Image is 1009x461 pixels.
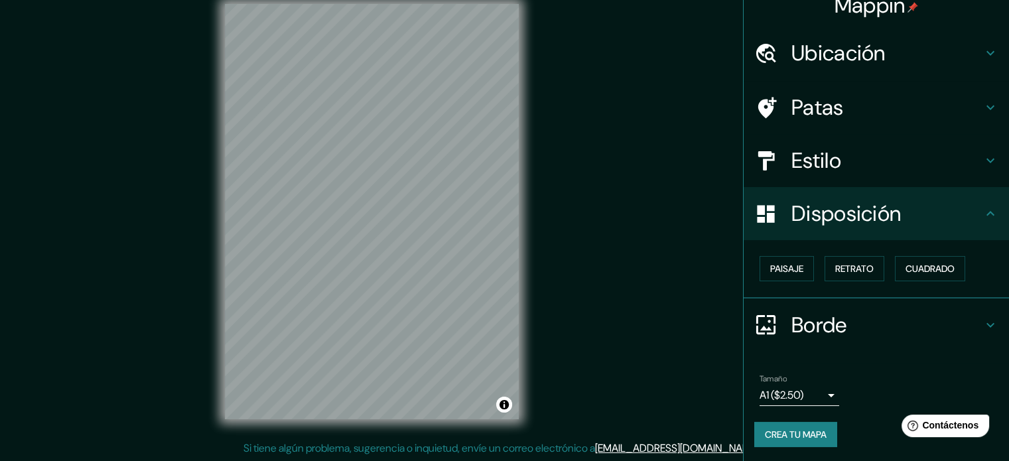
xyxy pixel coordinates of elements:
[595,441,759,455] a: [EMAIL_ADDRESS][DOMAIN_NAME]
[791,39,886,67] font: Ubicación
[791,94,844,121] font: Patas
[760,256,814,281] button: Paisaje
[791,311,847,339] font: Borde
[765,428,827,440] font: Crea tu mapa
[825,256,884,281] button: Retrato
[908,2,918,13] img: pin-icon.png
[791,200,901,228] font: Disposición
[760,388,803,402] font: A1 ($2.50)
[744,81,1009,134] div: Patas
[835,263,874,275] font: Retrato
[744,134,1009,187] div: Estilo
[744,27,1009,80] div: Ubicación
[891,409,994,446] iframe: Lanzador de widgets de ayuda
[744,298,1009,352] div: Borde
[496,397,512,413] button: Activar o desactivar atribución
[754,422,837,447] button: Crea tu mapa
[744,187,1009,240] div: Disposición
[760,373,787,384] font: Tamaño
[895,256,965,281] button: Cuadrado
[770,263,803,275] font: Paisaje
[906,263,955,275] font: Cuadrado
[225,4,519,419] canvas: Mapa
[760,385,839,406] div: A1 ($2.50)
[791,147,841,174] font: Estilo
[243,441,595,455] font: Si tiene algún problema, sugerencia o inquietud, envíe un correo electrónico a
